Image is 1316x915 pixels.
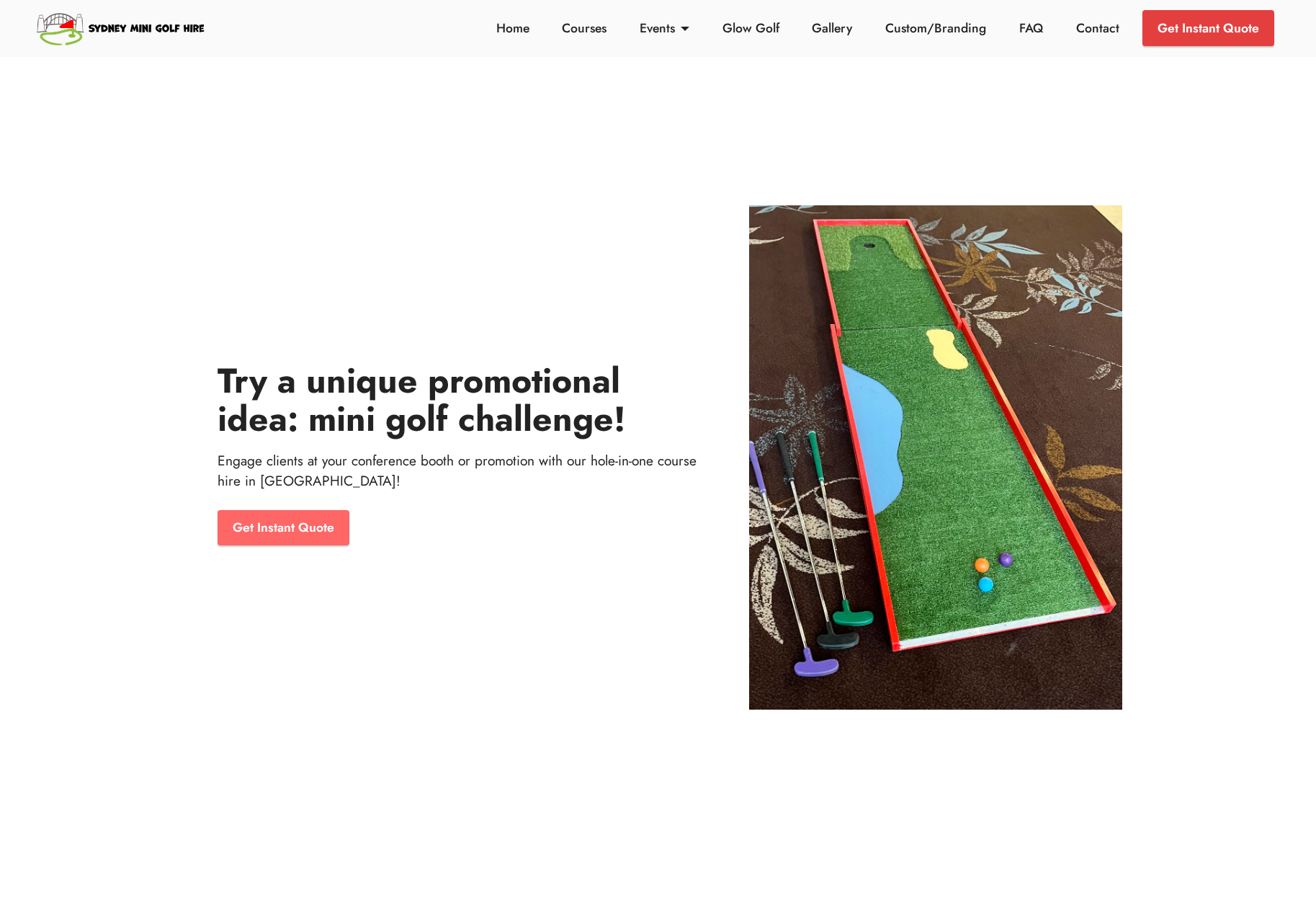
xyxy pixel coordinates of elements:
[35,7,208,49] img: Sydney Mini Golf Hire
[218,510,349,546] a: Get Instant Quote
[749,205,1122,710] img: Sydney Mini Golf Hire Promotional hole in one courses
[882,19,990,37] a: Custom/Branding
[718,19,783,37] a: Glow Golf
[218,356,626,444] strong: Try a unique promotional idea: mini golf challenge!
[492,19,533,37] a: Home
[1142,10,1274,46] a: Get Instant Quote
[558,19,611,37] a: Courses
[1072,19,1123,37] a: Contact
[808,19,856,37] a: Gallery
[218,450,703,492] p: Engage clients at your conference booth or promotion with our hole-in-one course hire in [GEOGRAP...
[636,19,694,37] a: Events
[1016,19,1047,37] a: FAQ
